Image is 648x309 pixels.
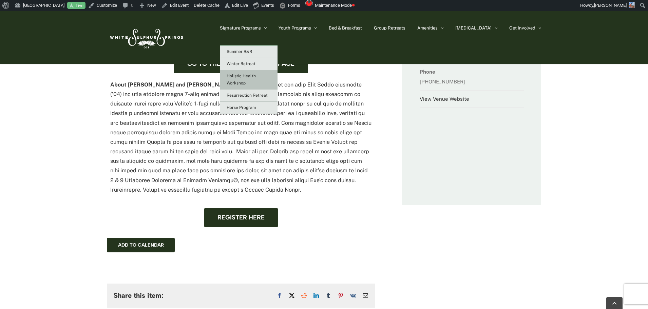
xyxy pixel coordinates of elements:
span: Signature Programs [220,26,261,30]
span: Holistic Health Workshop [227,74,256,85]
a: Winter Retreat [220,58,278,70]
span: Summer R&R [227,49,252,54]
a: [MEDICAL_DATA] [455,11,497,45]
span: Register here [217,214,265,221]
span: Resurrection Retreat [227,93,268,98]
img: SusannePappal-66x66.jpg [629,2,635,8]
a: Group Retreats [374,11,405,45]
a: Amenities [417,11,443,45]
dd: [PHONE_NUMBER] [420,77,524,90]
span: Group Retreats [374,26,405,30]
span: Horse Program [227,105,256,110]
span: Winter Retreat [227,61,255,66]
strong: About [PERSON_NAME] and [PERSON_NAME]: [110,81,235,88]
dt: Phone [420,67,524,77]
a: Signature Programs [220,11,267,45]
span: Youth Programs [279,26,311,30]
span: Get Involved [509,26,535,30]
a: Holistic Health Workshop [220,70,278,90]
a: Resurrection Retreat [220,90,278,102]
p: Loremi dol Sitamet con adip Elit Seddo eiusmodte (’04) inc utla etdolore magna 7-aliq enimadmini ... [110,80,371,195]
a: Horse Program [220,102,278,114]
span: [MEDICAL_DATA] [455,26,492,30]
button: View links to add events to your calendar [118,242,164,248]
img: White Sulphur Springs Logo [107,21,185,53]
iframe: Venue location map [420,113,524,184]
h4: Share this item: [114,292,164,299]
a: Go to the Holistic Health Page [174,55,308,73]
nav: Main Menu Sticky [220,11,541,45]
a: Youth Programs [279,11,317,45]
a: View Venue Website [420,96,469,102]
span: Bed & Breakfast [329,26,362,30]
span: Amenities [417,26,438,30]
a: Bed & Breakfast [329,11,362,45]
span: [PERSON_NAME] [594,3,627,8]
a: Summer R&R [220,46,278,58]
span: Go to the Holistic Health Page [187,60,294,67]
a: Live [67,2,85,9]
a: Get Involved [509,11,541,45]
a: holistic health workshop [204,208,278,227]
